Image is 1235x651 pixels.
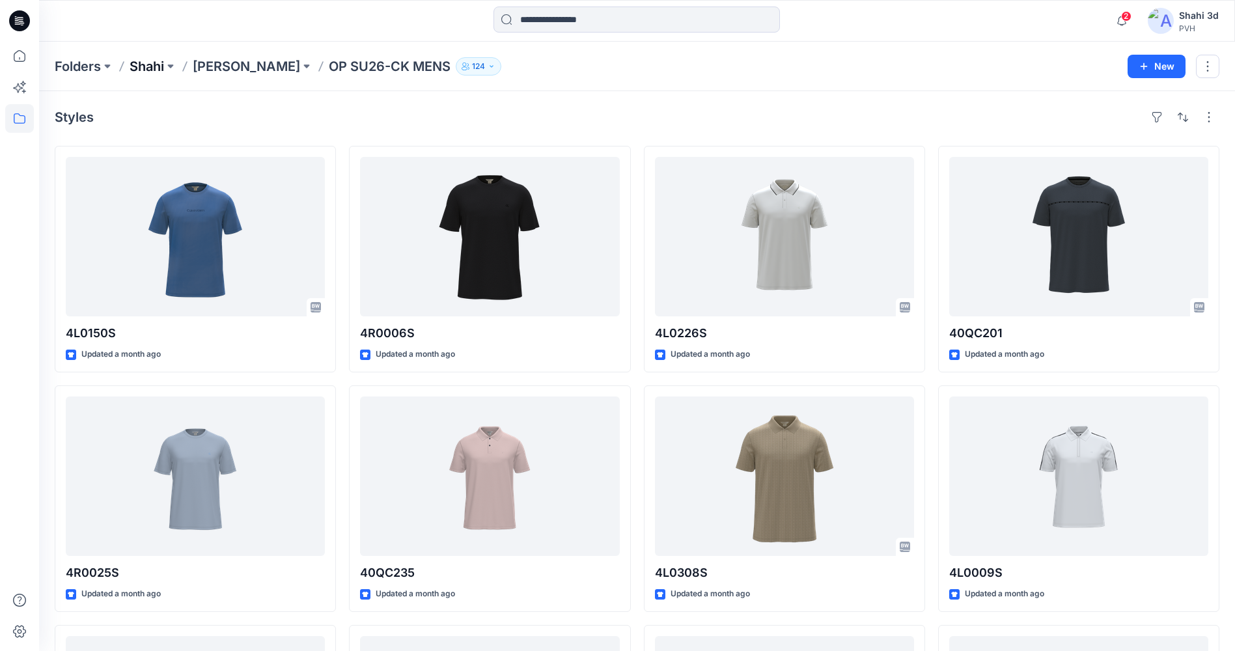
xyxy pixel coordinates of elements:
a: 4L0150S [66,157,325,316]
p: Updated a month ago [965,587,1044,601]
a: 4R0025S [66,396,325,556]
a: [PERSON_NAME] [193,57,300,76]
a: 4L0308S [655,396,914,556]
p: Updated a month ago [376,587,455,601]
a: 40QC235 [360,396,619,556]
button: New [1128,55,1186,78]
a: 4R0006S [360,157,619,316]
a: Shahi [130,57,164,76]
p: 4L0226S [655,324,914,342]
a: 4L0226S [655,157,914,316]
a: 4L0009S [949,396,1208,556]
p: 4R0006S [360,324,619,342]
div: Shahi 3d [1179,8,1219,23]
p: OP SU26-CK MENS [329,57,451,76]
p: Updated a month ago [376,348,455,361]
div: PVH [1179,23,1219,33]
p: Updated a month ago [965,348,1044,361]
p: 40QC201 [949,324,1208,342]
a: 40QC201 [949,157,1208,316]
button: 124 [456,57,501,76]
p: 124 [472,59,485,74]
a: Folders [55,57,101,76]
p: 4R0025S [66,564,325,582]
p: Updated a month ago [81,587,161,601]
img: avatar [1148,8,1174,34]
p: 4L0150S [66,324,325,342]
p: Updated a month ago [671,587,750,601]
h4: Styles [55,109,94,125]
p: 40QC235 [360,564,619,582]
p: Updated a month ago [671,348,750,361]
span: 2 [1121,11,1131,21]
p: 4L0308S [655,564,914,582]
p: 4L0009S [949,564,1208,582]
p: Updated a month ago [81,348,161,361]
